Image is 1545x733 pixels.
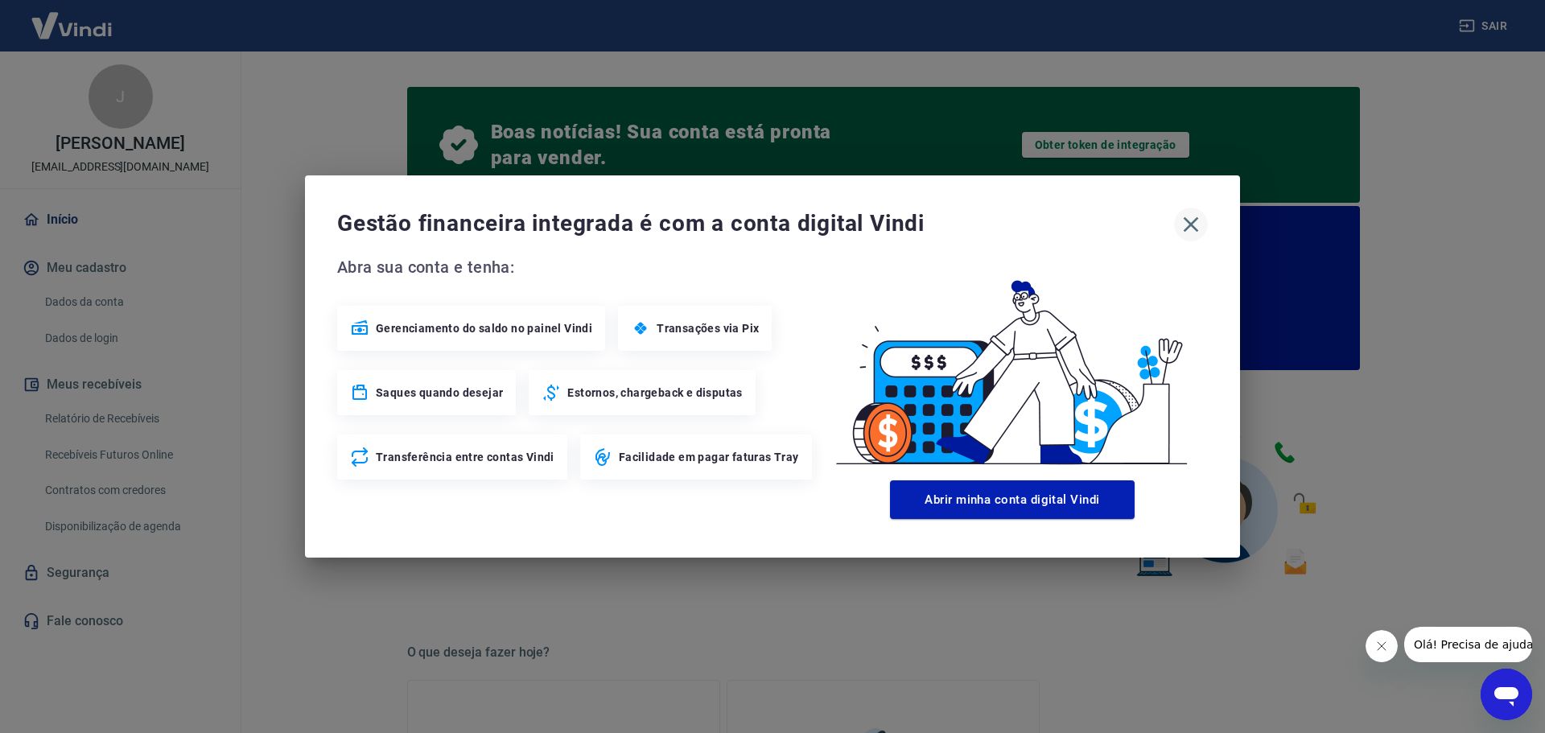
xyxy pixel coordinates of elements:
iframe: Botão para abrir a janela de mensagens [1481,669,1532,720]
img: Good Billing [817,254,1208,474]
span: Gerenciamento do saldo no painel Vindi [376,320,592,336]
span: Estornos, chargeback e disputas [567,385,742,401]
span: Facilidade em pagar faturas Tray [619,449,799,465]
span: Transferência entre contas Vindi [376,449,554,465]
iframe: Fechar mensagem [1366,630,1398,662]
span: Gestão financeira integrada é com a conta digital Vindi [337,208,1174,240]
span: Transações via Pix [657,320,759,336]
iframe: Mensagem da empresa [1404,627,1532,662]
span: Olá! Precisa de ajuda? [10,11,135,24]
span: Saques quando desejar [376,385,503,401]
button: Abrir minha conta digital Vindi [890,480,1135,519]
span: Abra sua conta e tenha: [337,254,817,280]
